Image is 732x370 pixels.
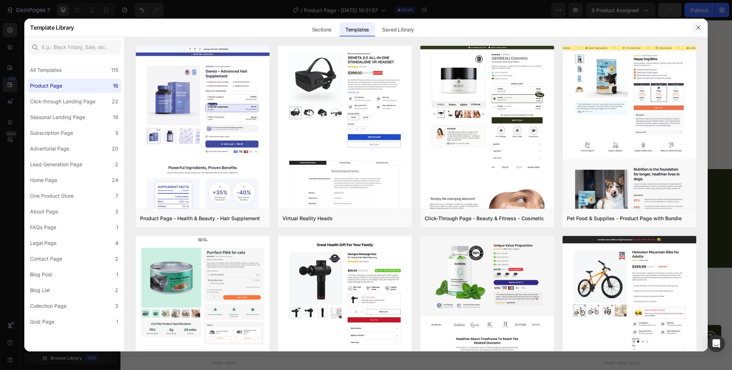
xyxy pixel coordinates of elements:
a: Return & Exchange [299,178,369,189]
div: 1 [116,270,118,279]
div: Legal Page [30,239,56,247]
a: FAQ [192,178,212,189]
div: 7 [115,192,118,200]
div: 1 [116,317,118,326]
div: About Page [30,207,58,216]
a: Contact Us [375,178,420,189]
div: Click-Through Page - Beauty & Fitness - Cosmetic [425,214,544,223]
div: Seasonal Landing Page [30,113,85,122]
div: One Product Store [30,192,74,200]
div: 20 [112,144,118,153]
div: Open Intercom Messenger [708,335,725,352]
p: At vero eos et accusamus et iusto [104,9,213,17]
img: gempages_494591505411867523-92cefc67-03cf-41b2-8113-460c328ad054.png [473,214,490,224]
span: then drag & drop elements [332,283,385,290]
div: 3 [115,302,118,310]
div: Product Page - Health & Beauty - Hair Supplement [140,214,260,223]
p: At vero eos et accusamus [104,34,187,41]
div: 24 [112,176,118,184]
div: 3 [115,207,118,216]
input: E.g.: Black Friday, Sale, etc. [27,40,121,54]
span: from URL or image [284,283,322,290]
img: gempages_494591505411867523-a9e0c848-8fcc-4092-b250-ab12f0a74e7c.png [414,214,431,225]
div: Pet Food & Supplies - Product Page with Bundle [567,214,682,223]
div: 4 [115,239,118,247]
div: Contact Page [30,255,62,263]
div: Saved Library [376,23,420,37]
div: Lead Generation Page [30,160,82,169]
div: Add blank section [337,274,381,282]
div: 2 [115,286,118,295]
div: Delivery Information [221,179,290,188]
p: Copyright © 2024 GemPages. [239,216,373,223]
div: 2 [115,255,118,263]
div: Quiz Page [30,317,54,326]
div: FAQ [195,179,209,188]
div: 2 [115,160,118,169]
span: Add section [289,258,323,266]
div: Collection Page [30,302,66,310]
h2: Template Library [30,18,74,37]
div: Home Page [30,176,57,184]
p: At vero eos et iusto [104,58,167,65]
span: inspired by CRO experts [226,283,274,290]
div: Choose templates [229,274,272,282]
div: Advertorial Page [30,144,69,153]
div: 115 [111,66,118,74]
div: 19 [113,113,118,122]
div: Product Page [30,82,62,90]
div: Sections [306,23,337,37]
a: Delivery Information [218,178,293,189]
div: 5 [115,129,118,137]
div: FAQs Page [30,223,56,232]
div: Return & Exchange [302,179,366,188]
div: Subscription Page [30,129,73,137]
div: 22 [112,97,118,106]
div: 16 [113,82,118,90]
div: Templates [340,23,375,37]
div: Click-through Landing Page [30,97,95,106]
img: gempages_494591505411867523-1fa4b34a-dc26-4cb3-810f-ab5c86de3619.png [492,214,509,224]
p: At vero eos et accusamus [104,82,187,89]
div: Blog Post [30,270,52,279]
img: gempages_494591505411867523-c4cc51b1-8071-45ad-ada4-a0fd043eca0d.png [453,214,470,225]
div: Contact Us [378,179,417,188]
div: Blog List [30,286,50,295]
div: All Templates [30,66,61,74]
img: gempages_494591505411867523-395d5e9e-7275-4e82-9566-671a1c11fa49.png [433,214,450,225]
div: Generate layout [285,274,322,282]
div: Virtual Reality Heads [282,214,333,223]
div: 1 [116,223,118,232]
